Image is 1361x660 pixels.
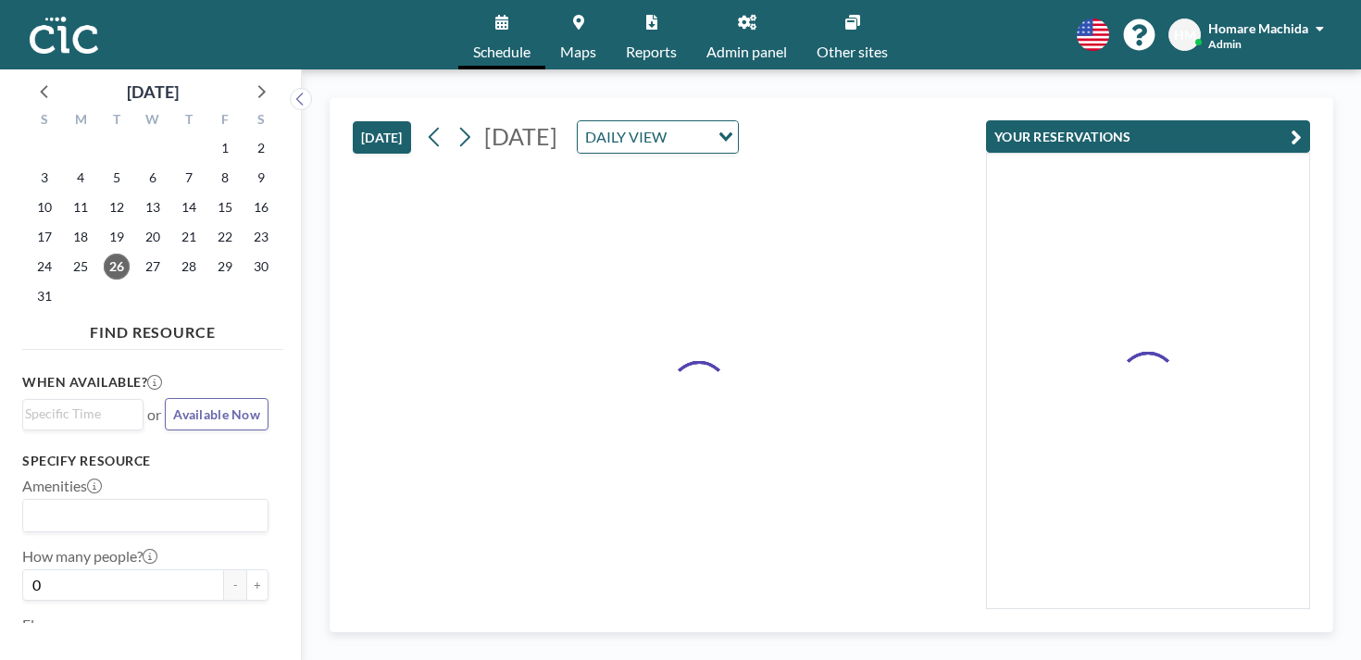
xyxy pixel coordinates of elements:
[212,224,238,250] span: Friday, August 22, 2025
[31,224,57,250] span: Sunday, August 17, 2025
[22,477,102,495] label: Amenities
[212,194,238,220] span: Friday, August 15, 2025
[68,224,94,250] span: Monday, August 18, 2025
[581,125,670,149] span: DAILY VIEW
[31,165,57,191] span: Sunday, August 3, 2025
[212,165,238,191] span: Friday, August 8, 2025
[22,316,283,342] h4: FIND RESOURCE
[672,125,707,149] input: Search for option
[248,165,274,191] span: Saturday, August 9, 2025
[248,194,274,220] span: Saturday, August 16, 2025
[176,165,202,191] span: Thursday, August 7, 2025
[986,120,1310,153] button: YOUR RESERVATIONS
[560,44,596,59] span: Maps
[578,121,738,153] div: Search for option
[104,254,130,280] span: Tuesday, August 26, 2025
[706,44,787,59] span: Admin panel
[248,135,274,161] span: Saturday, August 2, 2025
[30,17,98,54] img: organization-logo
[127,79,179,105] div: [DATE]
[353,121,411,154] button: [DATE]
[104,194,130,220] span: Tuesday, August 12, 2025
[243,109,279,133] div: S
[68,254,94,280] span: Monday, August 25, 2025
[68,194,94,220] span: Monday, August 11, 2025
[484,122,557,150] span: [DATE]
[248,254,274,280] span: Saturday, August 30, 2025
[31,254,57,280] span: Sunday, August 24, 2025
[147,405,161,424] span: or
[68,165,94,191] span: Monday, August 4, 2025
[99,109,135,133] div: T
[63,109,99,133] div: M
[22,453,268,469] h3: Specify resource
[212,135,238,161] span: Friday, August 1, 2025
[1174,27,1196,44] span: HM
[212,254,238,280] span: Friday, August 29, 2025
[104,165,130,191] span: Tuesday, August 5, 2025
[31,194,57,220] span: Sunday, August 10, 2025
[173,406,260,422] span: Available Now
[206,109,243,133] div: F
[817,44,888,59] span: Other sites
[140,254,166,280] span: Wednesday, August 27, 2025
[246,569,268,601] button: +
[104,224,130,250] span: Tuesday, August 19, 2025
[140,224,166,250] span: Wednesday, August 20, 2025
[23,400,143,428] div: Search for option
[176,254,202,280] span: Thursday, August 28, 2025
[22,616,56,634] label: Floor
[25,404,132,424] input: Search for option
[473,44,531,59] span: Schedule
[22,547,157,566] label: How many people?
[1208,20,1308,36] span: Homare Machida
[25,504,257,528] input: Search for option
[248,224,274,250] span: Saturday, August 23, 2025
[23,500,268,531] div: Search for option
[165,398,268,430] button: Available Now
[135,109,171,133] div: W
[626,44,677,59] span: Reports
[224,569,246,601] button: -
[140,194,166,220] span: Wednesday, August 13, 2025
[31,283,57,309] span: Sunday, August 31, 2025
[1208,37,1242,51] span: Admin
[170,109,206,133] div: T
[176,194,202,220] span: Thursday, August 14, 2025
[176,224,202,250] span: Thursday, August 21, 2025
[140,165,166,191] span: Wednesday, August 6, 2025
[27,109,63,133] div: S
